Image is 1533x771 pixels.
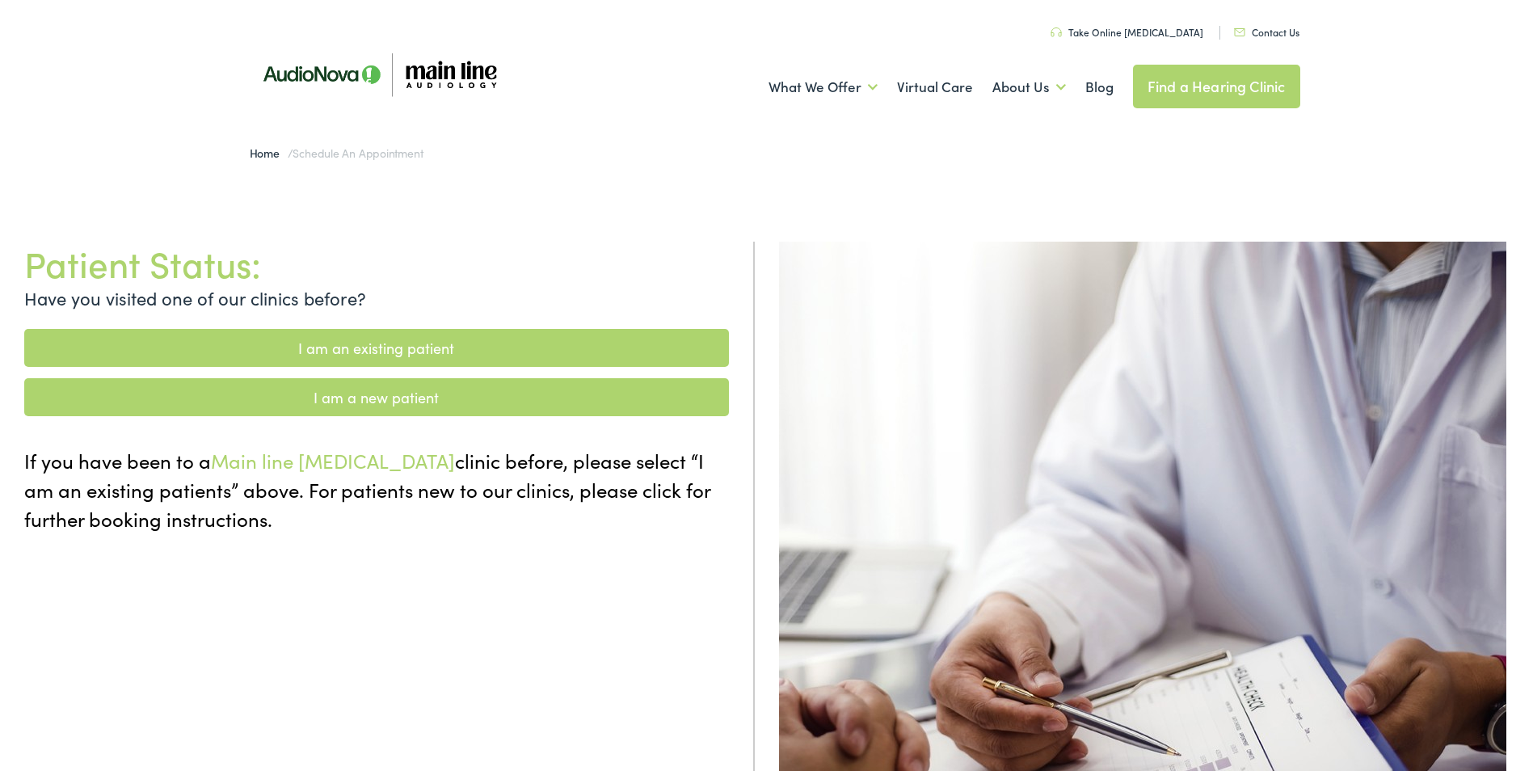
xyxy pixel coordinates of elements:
span: Schedule an Appointment [293,145,423,161]
img: utility icon [1051,27,1062,37]
a: Home [250,145,288,161]
a: I am an existing patient [24,329,729,367]
a: Find a Hearing Clinic [1133,65,1300,108]
p: If you have been to a clinic before, please select “I am an existing patients” above. For patient... [24,446,729,533]
a: Blog [1085,57,1114,117]
a: Take Online [MEDICAL_DATA] [1051,25,1203,39]
span: / [250,145,423,161]
a: What We Offer [769,57,878,117]
p: Have you visited one of our clinics before? [24,284,729,311]
a: Contact Us [1234,25,1299,39]
a: Virtual Care [897,57,973,117]
a: I am a new patient [24,378,729,416]
h1: Patient Status: [24,242,729,284]
span: Main line [MEDICAL_DATA] [211,447,455,474]
a: About Us [992,57,1066,117]
img: utility icon [1234,28,1245,36]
